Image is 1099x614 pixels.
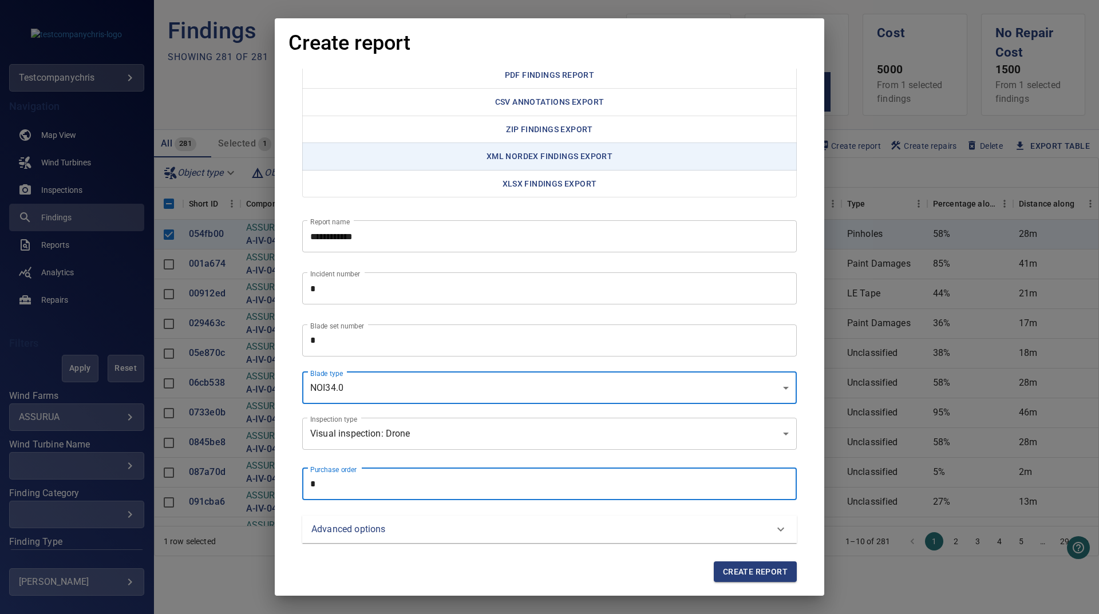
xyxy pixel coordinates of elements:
button: Spreadsheet with information about every instance (annotation) of a finding [302,88,797,116]
button: zip report containing images, plus a spreadsheet with information and comments [302,116,797,144]
p: Advanced options [311,522,385,536]
button: Create report [714,561,797,583]
button: pdf report containing images, information and comments [302,61,797,89]
h1: Create report [288,32,410,55]
button: XML report containing inspection and damage information plus embedded images [302,142,797,171]
label: Incident number [310,269,360,279]
span: Create report [723,565,788,579]
label: Blade type [310,369,343,378]
label: Inspection type [310,414,357,424]
label: Blade set number [310,321,364,331]
div: Advanced options [302,516,797,543]
button: Spreadsheet with information and comments for each finding. [302,170,797,198]
label: Purchase order [310,465,357,474]
div: Visual inspection: Drone [302,418,797,450]
div: NOI34.0 [302,372,797,404]
label: Report name [310,217,350,227]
